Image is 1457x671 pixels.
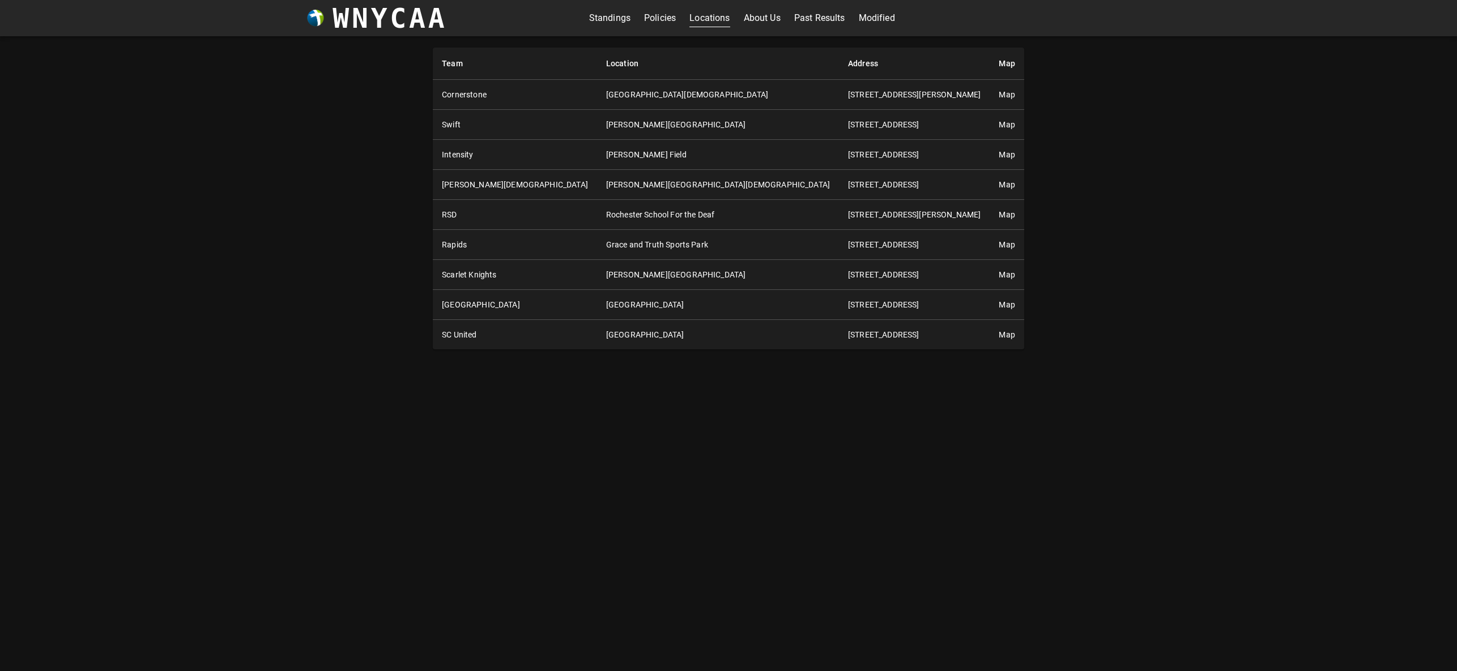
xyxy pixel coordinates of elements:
td: [STREET_ADDRESS][PERSON_NAME] [839,200,990,230]
th: RSD [433,200,597,230]
td: [GEOGRAPHIC_DATA] [597,290,839,320]
td: [STREET_ADDRESS][PERSON_NAME] [839,80,990,110]
a: Policies [644,9,676,27]
th: Swift [433,110,597,140]
td: [GEOGRAPHIC_DATA] [597,320,839,350]
a: Map [999,120,1015,129]
img: wnycaaBall.png [307,10,324,27]
a: Locations [689,9,730,27]
td: [PERSON_NAME][GEOGRAPHIC_DATA][DEMOGRAPHIC_DATA] [597,170,839,200]
td: [STREET_ADDRESS] [839,170,990,200]
th: Cornerstone [433,80,597,110]
a: Past Results [794,9,845,27]
th: SC United [433,320,597,350]
a: Standings [589,9,630,27]
td: [STREET_ADDRESS] [839,320,990,350]
a: Map [999,210,1015,219]
a: Map [999,90,1015,99]
a: Map [999,150,1015,159]
td: [STREET_ADDRESS] [839,290,990,320]
a: Map [999,330,1015,339]
th: Address [839,48,990,80]
td: [STREET_ADDRESS] [839,230,990,260]
td: Rochester School For the Deaf [597,200,839,230]
th: [GEOGRAPHIC_DATA] [433,290,597,320]
th: Map [990,48,1024,80]
td: [STREET_ADDRESS] [839,260,990,290]
a: Map [999,300,1015,309]
a: About Us [744,9,781,27]
a: Map [999,240,1015,249]
a: Map [999,180,1015,189]
a: Map [999,270,1015,279]
a: Modified [859,9,895,27]
th: [PERSON_NAME][DEMOGRAPHIC_DATA] [433,170,597,200]
td: [PERSON_NAME][GEOGRAPHIC_DATA] [597,110,839,140]
td: [PERSON_NAME][GEOGRAPHIC_DATA] [597,260,839,290]
td: [PERSON_NAME] Field [597,140,839,170]
th: Location [597,48,839,80]
th: Team [433,48,597,80]
th: Scarlet Knights [433,260,597,290]
td: [GEOGRAPHIC_DATA][DEMOGRAPHIC_DATA] [597,80,839,110]
th: Rapids [433,230,597,260]
td: [STREET_ADDRESS] [839,140,990,170]
th: Intensity [433,140,597,170]
h3: WNYCAA [333,2,447,34]
td: Grace and Truth Sports Park [597,230,839,260]
td: [STREET_ADDRESS] [839,110,990,140]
